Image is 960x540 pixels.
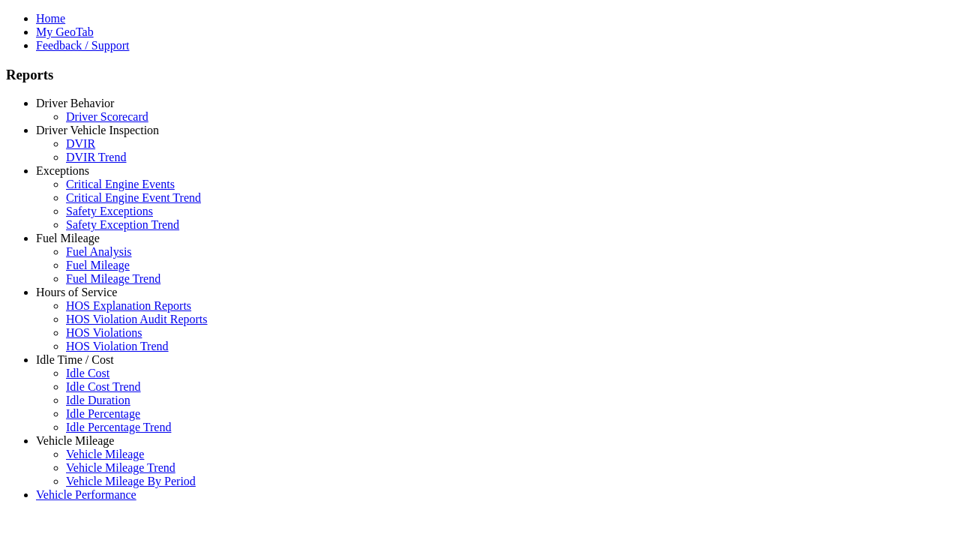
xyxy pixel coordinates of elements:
a: Idle Cost [66,367,109,379]
a: Vehicle Mileage By Period [66,475,196,487]
a: Fuel Mileage Trend [66,272,160,285]
a: Critical Engine Events [66,178,175,190]
a: Fuel Mileage [66,259,130,271]
a: Vehicle Mileage Trend [66,461,175,474]
a: Idle Percentage [66,407,140,420]
a: Critical Engine Event Trend [66,191,201,204]
a: HOS Violation Trend [66,340,169,352]
a: DVIR [66,137,95,150]
a: Safety Exception Trend [66,218,179,231]
a: HOS Violation Audit Reports [66,313,208,325]
a: Exceptions [36,164,89,177]
a: Vehicle Mileage [66,448,144,460]
a: HOS Explanation Reports [66,299,191,312]
a: Safety Exceptions [66,205,153,217]
a: Feedback / Support [36,39,129,52]
a: Vehicle Mileage [36,434,114,447]
a: Fuel Analysis [66,245,132,258]
a: Driver Scorecard [66,110,148,123]
a: Vehicle Performance [36,488,136,501]
a: Fuel Mileage [36,232,100,244]
a: DVIR Trend [66,151,126,163]
a: My GeoTab [36,25,94,38]
a: Idle Cost Trend [66,380,141,393]
h3: Reports [6,67,954,83]
a: Idle Duration [66,394,130,406]
a: Idle Time / Cost [36,353,114,366]
a: Driver Behavior [36,97,114,109]
a: Driver Vehicle Inspection [36,124,159,136]
a: Home [36,12,65,25]
a: Idle Percentage Trend [66,421,171,433]
a: Hours of Service [36,286,117,298]
a: HOS Violations [66,326,142,339]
